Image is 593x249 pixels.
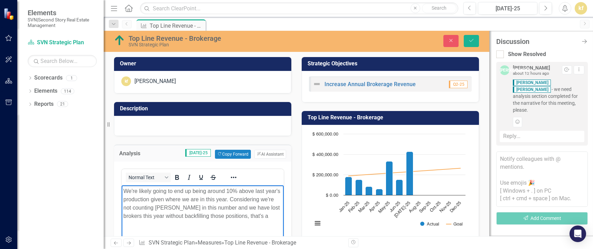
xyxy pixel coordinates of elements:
h3: Owner [120,61,288,67]
small: SVN|Second Story Real Estate Management [28,17,97,28]
input: Search ClearPoint... [140,2,458,15]
span: Q2-25 [449,81,468,88]
div: [PERSON_NAME] [134,77,176,85]
text: $ 400,000.00 [312,153,338,157]
span: - we need analysis section completed for the narrative for this meeting, please. [513,79,584,113]
text: May-25 [377,201,391,214]
button: Underline [195,173,207,182]
h3: Top Line Revenue - Brokerage [308,114,476,121]
h3: Description [120,105,288,112]
button: Italic [183,173,195,182]
img: ClearPoint Strategy [3,8,16,20]
text: Oct-25 [429,201,442,213]
div: 21 [57,101,68,107]
button: Show Goal [446,221,463,227]
img: Not Defined [313,80,321,88]
div: Reply... [500,131,584,142]
text: Nov-25 [439,201,452,213]
div: kf [121,76,131,86]
text: Feb-25 [348,201,360,213]
path: Mar-25, 83,254.89. Actual. [366,186,373,195]
svg: Interactive chart [309,130,469,234]
a: Reports [34,100,54,108]
a: Elements [34,87,57,95]
div: Top Line Revenue - Brokerage [150,21,204,30]
path: May-25, 330,229.23. Actual. [386,161,393,195]
text: $ 200,000.00 [312,173,338,177]
path: Jul-25, 425,563.09. Actual. [406,151,413,195]
span: Elements [28,9,97,17]
button: kf [575,2,587,15]
button: Add Comment [496,212,588,225]
text: Dec-25 [449,201,462,213]
div: 114 [61,88,74,94]
span: Search [432,5,446,11]
button: Search [422,3,456,13]
div: [PERSON_NAME] [500,65,509,75]
text: Jun-25 [389,201,401,213]
a: Increase Annual Brokerage Revenue [324,81,416,87]
text: $ 600,000.00 [312,132,338,137]
button: AI Assistant [254,150,286,159]
text: [DATE]-25 [394,201,412,219]
a: Measures [198,239,222,246]
a: SVN Strategic Plan [149,239,195,246]
a: Scorecards [34,74,63,82]
div: Top Line Revenue - Brokerage [224,239,296,246]
path: Jan-25, 177,171.51. Actual. [345,177,352,195]
text: Jan-25 [338,201,350,213]
h3: Analysis [119,150,148,157]
path: Feb-25, 150,078.62. Actual. [356,179,363,195]
path: Apr-25, 60,746.96. Actual. [376,189,383,195]
button: Show Actual [420,221,439,227]
img: Above Target [114,35,125,46]
div: Open Intercom Messenger [570,225,586,242]
a: SVN Strategic Plan [28,39,97,47]
input: Search Below... [28,55,97,67]
div: [DATE]-25 [480,4,535,13]
button: View chart menu, Chart [313,219,322,228]
button: Block Normal Text [126,173,171,182]
text: Aug-25 [408,201,421,214]
div: Discussion [496,38,577,45]
span: [PERSON_NAME] [513,80,551,86]
div: 1 [66,75,77,81]
button: Reveal or hide additional toolbar items [228,173,239,182]
div: SVN Strategic Plan [129,42,315,47]
div: Top Line Revenue - Brokerage [129,35,315,42]
div: » » [139,239,343,247]
text: Mar-25 [358,201,370,213]
span: [DATE]-25 [185,149,211,157]
path: Jun-25, 149,421.59. Actual. [396,179,403,195]
span: Normal Text [129,175,162,180]
text: Apr-25 [368,201,381,213]
text: $ 0.00 [326,193,338,198]
button: Strikethrough [207,173,219,182]
text: Sep-25 [418,201,432,214]
div: Chart. Highcharts interactive chart. [309,130,472,234]
h3: Strategic Objectives [308,61,476,67]
span: [PERSON_NAME] [513,86,551,93]
div: [PERSON_NAME] [513,65,550,71]
small: about 12 hours ago [513,71,549,76]
button: [DATE]-25 [478,2,537,15]
button: Bold [171,173,183,182]
div: Show Resolved [508,50,546,58]
button: Copy Forward [215,150,251,159]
